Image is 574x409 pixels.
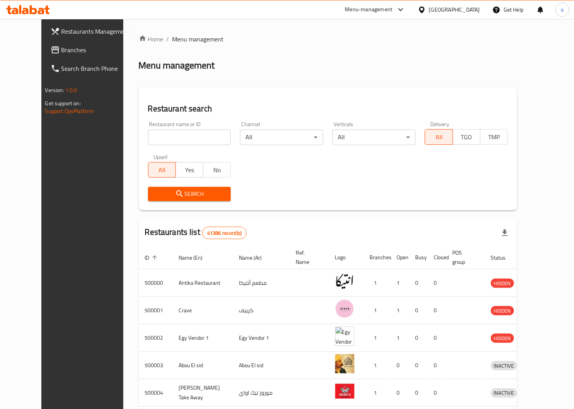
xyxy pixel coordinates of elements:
[148,103,508,115] h2: Restaurant search
[167,34,169,44] li: /
[496,224,514,242] div: Export file
[484,132,505,143] span: TMP
[173,297,233,324] td: Crave
[145,253,160,262] span: ID
[456,132,477,143] span: TGO
[428,246,446,269] th: Closed
[172,34,224,44] span: Menu management
[240,130,323,145] div: All
[345,5,393,14] div: Menu-management
[391,324,409,352] td: 1
[430,122,450,127] label: Delivery
[335,382,354,401] img: Moro's Take Away
[391,352,409,379] td: 0
[139,352,173,379] td: 500003
[409,297,428,324] td: 0
[44,59,137,78] a: Search Branch Phone
[428,132,450,143] span: All
[428,269,446,297] td: 0
[364,324,391,352] td: 1
[491,306,514,315] span: HIDDEN
[45,98,81,108] span: Get support on:
[364,379,391,407] td: 1
[453,129,480,145] button: TGO
[428,297,446,324] td: 0
[202,227,247,239] div: Total records count
[153,154,168,160] label: Upsell
[154,189,225,199] span: Search
[139,379,173,407] td: 500004
[173,352,233,379] td: Abou El sid
[139,324,173,352] td: 500002
[203,229,246,237] span: 41386 record(s)
[429,5,480,14] div: [GEOGRAPHIC_DATA]
[65,85,77,95] span: 1.0.0
[173,269,233,297] td: Antika Restaurant
[391,269,409,297] td: 1
[61,64,131,73] span: Search Branch Phone
[239,253,272,262] span: Name (Ar)
[233,269,290,297] td: مطعم أنتيكا
[203,162,231,178] button: No
[148,187,231,201] button: Search
[409,352,428,379] td: 0
[145,226,247,239] h2: Restaurants list
[364,352,391,379] td: 1
[233,352,290,379] td: Abou El sid
[409,246,428,269] th: Busy
[206,164,228,176] span: No
[364,269,391,297] td: 1
[491,388,517,398] div: INACTIVE
[173,379,233,407] td: [PERSON_NAME] Take Away
[233,324,290,352] td: Egy Vendor 1
[491,279,514,288] span: HIDDEN
[61,45,131,55] span: Branches
[491,253,516,262] span: Status
[179,164,200,176] span: Yes
[425,129,453,145] button: All
[453,248,475,267] span: POS group
[61,27,131,36] span: Restaurants Management
[139,297,173,324] td: 500001
[561,5,564,14] span: o
[391,246,409,269] th: Open
[491,361,517,370] span: INACTIVE
[332,130,416,145] div: All
[335,272,354,291] img: Antika Restaurant
[335,327,354,346] img: Egy Vendor 1
[391,297,409,324] td: 1
[44,41,137,59] a: Branches
[491,388,517,397] span: INACTIVE
[335,299,354,318] img: Crave
[409,379,428,407] td: 0
[335,354,354,373] img: Abou El sid
[364,297,391,324] td: 1
[148,162,176,178] button: All
[233,297,290,324] td: كرييف
[175,162,203,178] button: Yes
[139,34,518,44] nav: breadcrumb
[391,379,409,407] td: 0
[409,324,428,352] td: 0
[480,129,508,145] button: TMP
[148,130,231,145] input: Search for restaurant name or ID..
[428,324,446,352] td: 0
[296,248,320,267] span: Ref. Name
[45,85,64,95] span: Version:
[139,59,215,72] h2: Menu management
[44,22,137,41] a: Restaurants Management
[364,246,391,269] th: Branches
[428,352,446,379] td: 0
[45,106,94,116] a: Support.OpsPlatform
[409,269,428,297] td: 0
[173,324,233,352] td: Egy Vendor 1
[152,164,173,176] span: All
[179,253,213,262] span: Name (En)
[491,334,514,343] div: HIDDEN
[139,34,164,44] a: Home
[428,379,446,407] td: 0
[139,269,173,297] td: 500000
